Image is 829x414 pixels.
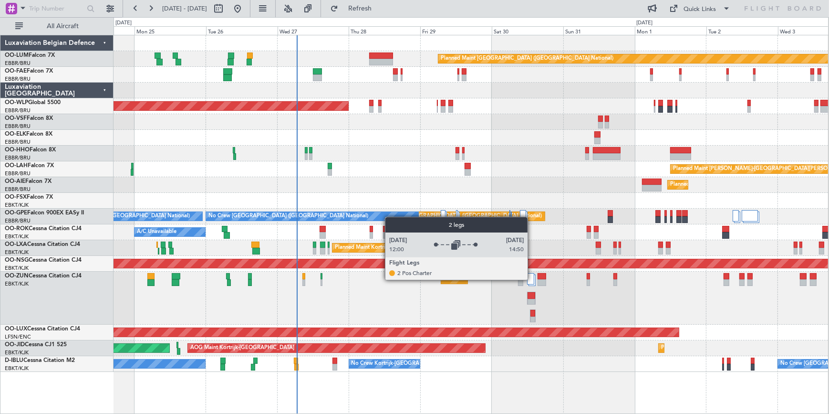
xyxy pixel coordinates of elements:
[5,179,25,184] span: OO-AIE
[135,26,206,35] div: Mon 25
[636,19,653,27] div: [DATE]
[5,358,23,363] span: D-IBLU
[369,209,542,223] div: Planned Maint [GEOGRAPHIC_DATA] ([GEOGRAPHIC_DATA] National)
[456,225,567,239] div: Planned Maint Kortrijk-[GEOGRAPHIC_DATA]
[5,257,82,263] a: OO-NSGCessna Citation CJ4
[278,26,349,35] div: Wed 27
[5,342,25,348] span: OO-JID
[137,225,176,239] div: A/C Unavailable
[665,1,736,16] button: Quick Links
[208,209,368,223] div: No Crew [GEOGRAPHIC_DATA] ([GEOGRAPHIC_DATA] National)
[349,26,420,35] div: Thu 28
[5,226,29,232] span: OO-ROK
[5,154,31,161] a: EBBR/BRU
[5,242,80,247] a: OO-LXACessna Citation CJ4
[5,342,67,348] a: OO-JIDCessna CJ1 525
[5,170,31,177] a: EBBR/BRU
[5,75,31,83] a: EBBR/BRU
[5,202,29,209] a: EBKT/KJK
[5,163,28,169] span: OO-LAH
[5,100,28,106] span: OO-WLP
[162,4,207,13] span: [DATE] - [DATE]
[5,53,55,58] a: OO-LUMFalcon 7X
[5,226,82,232] a: OO-ROKCessna Citation CJ4
[5,265,29,272] a: EBKT/KJK
[5,326,80,332] a: OO-LUXCessna Citation CJ4
[706,26,778,35] div: Tue 2
[5,53,29,58] span: OO-LUM
[420,26,492,35] div: Fri 29
[5,194,27,200] span: OO-FSX
[5,273,82,279] a: OO-ZUNCessna Citation CJ4
[5,233,29,240] a: EBKT/KJK
[190,341,294,355] div: AOG Maint Kortrijk-[GEOGRAPHIC_DATA]
[5,242,27,247] span: OO-LXA
[5,131,26,137] span: OO-ELK
[492,26,563,35] div: Sat 30
[5,273,29,279] span: OO-ZUN
[5,349,29,356] a: EBKT/KJK
[684,5,716,14] div: Quick Links
[5,116,27,121] span: OO-VSF
[5,358,75,363] a: D-IBLUCessna Citation M2
[5,68,53,74] a: OO-FAEFalcon 7X
[352,357,450,371] div: No Crew Kortrijk-[GEOGRAPHIC_DATA]
[5,210,27,216] span: OO-GPE
[340,5,380,12] span: Refresh
[5,257,29,263] span: OO-NSG
[5,280,29,287] a: EBKT/KJK
[635,26,706,35] div: Mon 1
[5,68,27,74] span: OO-FAE
[5,138,31,146] a: EBBR/BRU
[5,210,84,216] a: OO-GPEFalcon 900EX EASy II
[5,326,27,332] span: OO-LUX
[29,1,84,16] input: Trip Number
[5,179,52,184] a: OO-AIEFalcon 7X
[206,26,278,35] div: Tue 26
[335,241,446,255] div: Planned Maint Kortrijk-[GEOGRAPHIC_DATA]
[661,341,772,355] div: Planned Maint Kortrijk-[GEOGRAPHIC_DATA]
[5,186,31,193] a: EBBR/BRU
[5,217,31,224] a: EBBR/BRU
[5,249,29,256] a: EBKT/KJK
[5,116,53,121] a: OO-VSFFalcon 8X
[670,178,820,192] div: Planned Maint [GEOGRAPHIC_DATA] ([GEOGRAPHIC_DATA])
[5,60,31,67] a: EBBR/BRU
[5,194,53,200] a: OO-FSXFalcon 7X
[115,19,132,27] div: [DATE]
[5,163,54,169] a: OO-LAHFalcon 7X
[5,100,61,106] a: OO-WLPGlobal 5500
[563,26,635,35] div: Sun 31
[441,52,613,66] div: Planned Maint [GEOGRAPHIC_DATA] ([GEOGRAPHIC_DATA] National)
[5,131,52,137] a: OO-ELKFalcon 8X
[5,123,31,130] a: EBBR/BRU
[5,147,30,153] span: OO-HHO
[326,1,383,16] button: Refresh
[5,365,29,372] a: EBKT/KJK
[444,272,555,287] div: Planned Maint Kortrijk-[GEOGRAPHIC_DATA]
[5,333,31,340] a: LFSN/ENC
[25,23,101,30] span: All Aircraft
[10,19,104,34] button: All Aircraft
[5,107,31,114] a: EBBR/BRU
[5,147,56,153] a: OO-HHOFalcon 8X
